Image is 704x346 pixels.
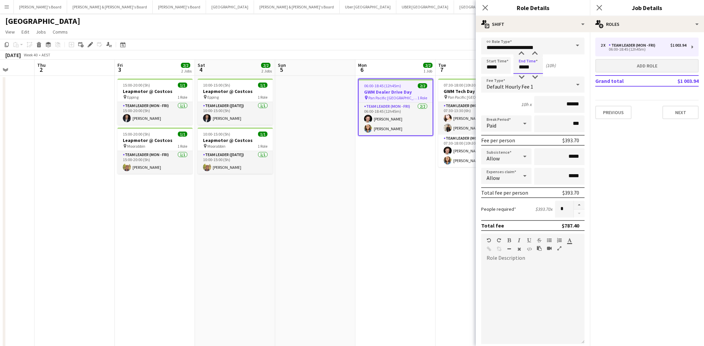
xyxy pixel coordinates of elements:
[117,128,193,174] app-job-card: 15:00-20:00 (5h)1/1Leapmotor @ Costcos Moorabbin1 RoleTeam Leader (Mon - Fri)1/115:00-20:00 (5h)[...
[117,62,123,68] span: Fri
[418,83,427,88] span: 2/2
[277,66,286,73] span: 5
[181,63,190,68] span: 2/2
[258,95,267,100] span: 1 Role
[254,0,340,13] button: [PERSON_NAME] & [PERSON_NAME]'s Board
[562,222,579,229] div: $787.40
[438,62,446,68] span: Tue
[5,52,21,58] div: [DATE]
[562,137,579,144] div: $393.70
[481,222,504,229] div: Total fee
[261,63,270,68] span: 2/2
[258,132,267,137] span: 1/1
[178,83,187,88] span: 1/1
[590,3,704,12] h3: Job Details
[438,135,513,167] app-card-role: Team Leader (Mon - Fri)2/207:30-18:00 (10h30m)[PERSON_NAME][PERSON_NAME]
[497,238,501,243] button: Redo
[117,88,193,94] h3: Leapmotor @ Costcos
[198,79,273,125] app-job-card: 10:00-15:00 (5h)1/1Leapmotor @ Costcos Epping1 RoleTeam Leader ([DATE])1/110:00-15:00 (5h)[PERSON...
[438,102,513,135] app-card-role: Team Leader (Mon - Fri)2/207:30-13:30 (6h)[PERSON_NAME][PERSON_NAME]
[396,0,454,13] button: UBER [GEOGRAPHIC_DATA]
[50,28,70,36] a: Comms
[358,79,433,136] app-job-card: 06:00-18:45 (12h45m)2/2GWM Dealer Drive Day Pan Pacific [GEOGRAPHIC_DATA]1 RoleTeam Leader (Mon -...
[487,238,491,243] button: Undo
[42,52,50,57] div: AEST
[36,29,46,35] span: Jobs
[521,101,532,107] div: 10h x
[181,68,192,73] div: 2 Jobs
[517,246,521,252] button: Clear Formatting
[357,66,367,73] span: 6
[527,246,532,252] button: HTML Code
[417,95,427,100] span: 1 Role
[127,95,139,100] span: Epping
[562,189,579,196] div: $393.70
[53,29,68,35] span: Comms
[203,132,230,137] span: 10:00-15:00 (5h)
[19,28,32,36] a: Edit
[448,95,497,100] span: Pan Pacific [GEOGRAPHIC_DATA]
[203,83,230,88] span: 10:00-15:00 (5h)
[595,76,656,86] td: Grand total
[258,144,267,149] span: 1 Role
[437,66,446,73] span: 7
[117,79,193,125] app-job-card: 15:00-20:00 (5h)1/1Leapmotor @ Costcos Epping1 RoleTeam Leader (Mon - Fri)1/115:00-20:00 (5h)[PER...
[423,63,433,68] span: 2/2
[535,206,552,212] div: $393.70 x
[198,137,273,143] h3: Leapmotor @ Costcos
[116,66,123,73] span: 3
[67,0,153,13] button: [PERSON_NAME] & [PERSON_NAME]'s Board
[557,246,562,251] button: Fullscreen
[656,76,699,86] td: $1 003.94
[207,95,219,100] span: Epping
[198,128,273,174] app-job-card: 10:00-15:00 (5h)1/1Leapmotor @ Costcos Moorabbin1 RoleTeam Leader ([DATE])1/110:00-15:00 (5h)[PER...
[476,3,590,12] h3: Role Details
[537,246,542,251] button: Paste as plain text
[476,16,590,32] div: Shift
[574,201,585,209] button: Increase
[36,66,46,73] span: 2
[178,132,187,137] span: 1/1
[123,83,150,88] span: 15:00-20:00 (5h)
[487,175,500,181] span: Allow
[364,83,401,88] span: 06:00-18:45 (12h45m)
[546,62,556,68] div: (10h)
[670,43,686,48] div: $1 003.94
[33,28,49,36] a: Jobs
[368,95,417,100] span: Pan Pacific [GEOGRAPHIC_DATA]
[487,155,500,162] span: Allow
[547,246,552,251] button: Insert video
[438,79,513,167] app-job-card: 07:30-18:00 (10h30m)4/4GWM Tech Day Pan Pacific [GEOGRAPHIC_DATA]2 RolesTeam Leader (Mon - Fri)2/...
[37,62,46,68] span: Thu
[481,189,528,196] div: Total fee per person
[117,102,193,125] app-card-role: Team Leader (Mon - Fri)1/115:00-20:00 (5h)[PERSON_NAME]
[3,28,17,36] a: View
[358,62,367,68] span: Mon
[487,122,496,129] span: Paid
[487,83,533,90] span: Default Hourly Fee 1
[547,238,552,243] button: Unordered List
[567,238,572,243] button: Text Color
[117,137,193,143] h3: Leapmotor @ Costcos
[178,95,187,100] span: 1 Role
[517,238,521,243] button: Italic
[454,0,502,13] button: [GEOGRAPHIC_DATA]
[127,144,145,149] span: Moorabbin
[557,238,562,243] button: Ordered List
[481,137,515,144] div: Fee per person
[527,238,532,243] button: Underline
[278,62,286,68] span: Sun
[423,68,432,73] div: 1 Job
[261,68,272,73] div: 2 Jobs
[595,106,632,119] button: Previous
[123,132,150,137] span: 15:00-20:00 (5h)
[198,88,273,94] h3: Leapmotor @ Costcos
[21,29,29,35] span: Edit
[340,0,396,13] button: Uber [GEOGRAPHIC_DATA]
[481,206,516,212] label: People required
